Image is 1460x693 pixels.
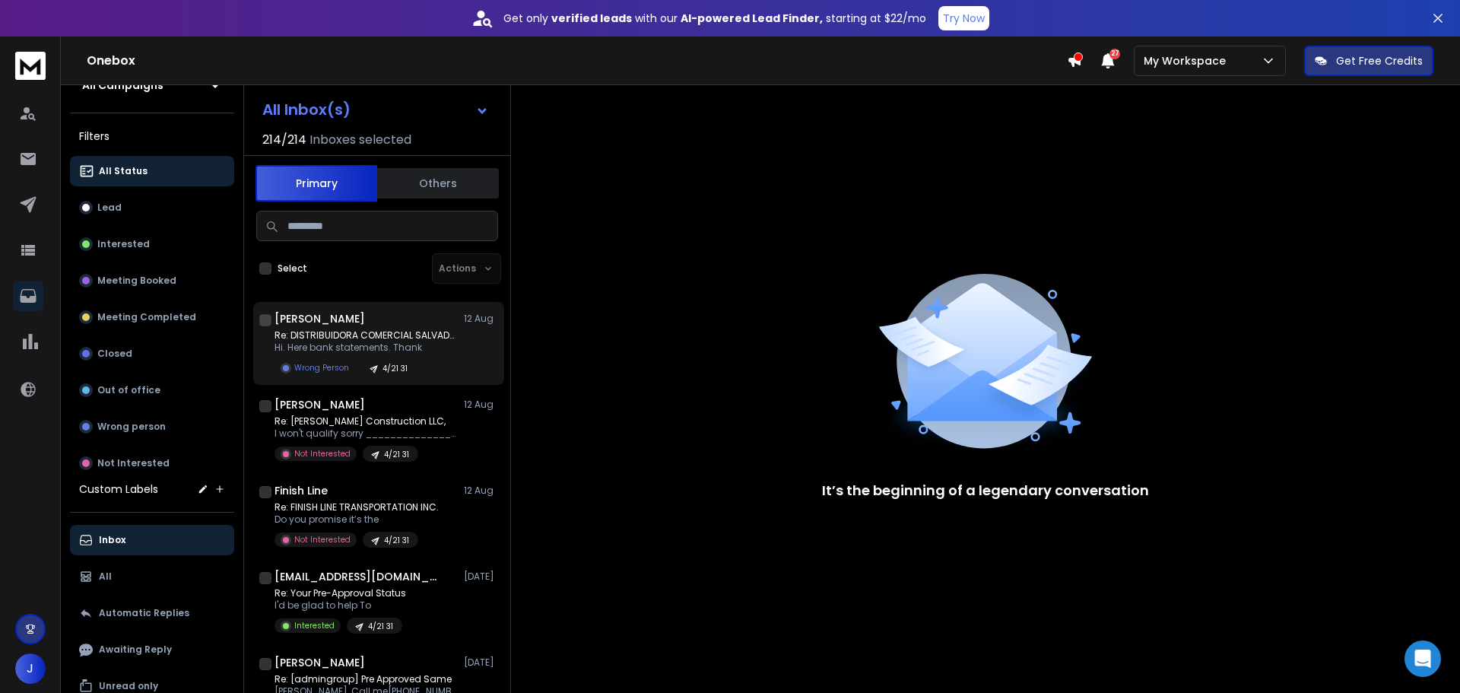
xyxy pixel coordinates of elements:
p: Closed [97,348,132,360]
p: Hi. Here bank statements. Thank [275,342,457,354]
p: Re: [admingroup] Pre Approved Same [275,673,457,685]
button: Closed [70,339,234,369]
h1: Onebox [87,52,1067,70]
p: Meeting Completed [97,311,196,323]
p: Interested [294,620,335,631]
p: I'd be glad to help To [275,599,406,612]
button: All [70,561,234,592]
button: J [15,653,46,684]
p: Get only with our starting at $22/mo [503,11,926,26]
strong: verified leads [551,11,632,26]
p: All [99,571,112,583]
p: Out of office [97,384,160,396]
p: 4/21 31 [368,621,393,632]
h1: [PERSON_NAME] [275,655,365,670]
h1: All Inbox(s) [262,102,351,117]
p: Interested [97,238,150,250]
p: Do you promise it’s the [275,513,439,526]
button: All Status [70,156,234,186]
p: It’s the beginning of a legendary conversation [822,480,1149,501]
p: 4/21 31 [384,535,409,546]
p: My Workspace [1144,53,1232,68]
p: Try Now [943,11,985,26]
p: Re: DISTRIBUIDORA COMERCIAL SALVADOR, Your [275,329,457,342]
p: Wrong person [97,421,166,433]
h1: [EMAIL_ADDRESS][DOMAIN_NAME] [275,569,442,584]
button: Automatic Replies [70,598,234,628]
h3: Filters [70,126,234,147]
img: logo [15,52,46,80]
button: Not Interested [70,448,234,478]
p: 4/21 31 [384,449,409,460]
h3: Custom Labels [79,482,158,497]
strong: AI-powered Lead Finder, [681,11,823,26]
p: 12 Aug [464,313,498,325]
p: Inbox [99,534,125,546]
h1: Finish Line [275,483,328,498]
button: All Inbox(s) [250,94,501,125]
p: Lead [97,202,122,214]
span: 214 / 214 [262,131,306,149]
h1: All Campaigns [82,78,163,93]
p: Get Free Credits [1336,53,1423,68]
p: Not Interested [97,457,170,469]
button: Wrong person [70,412,234,442]
p: [DATE] [464,656,498,669]
p: Awaiting Reply [99,644,172,656]
p: 12 Aug [464,485,498,497]
div: Open Intercom Messenger [1404,641,1441,677]
p: All Status [99,165,148,177]
button: Others [377,167,499,200]
button: All Campaigns [70,70,234,100]
button: Meeting Booked [70,265,234,296]
button: Inbox [70,525,234,555]
p: 4/21 31 [382,363,408,374]
p: Automatic Replies [99,607,189,619]
h3: Inboxes selected [309,131,411,149]
span: 27 [1109,49,1120,59]
h1: [PERSON_NAME] [275,397,365,412]
p: Re: [PERSON_NAME] Construction LLC, [275,415,457,428]
button: Meeting Completed [70,302,234,332]
button: Interested [70,229,234,259]
p: Wrong Person [294,362,349,374]
p: I won't qualify sorry ________________________________ [275,428,457,440]
button: Get Free Credits [1304,46,1433,76]
p: Re: Your Pre-Approval Status [275,587,406,599]
h1: [PERSON_NAME] [275,311,365,326]
button: Lead [70,192,234,223]
button: Awaiting Reply [70,634,234,665]
p: Re: FINISH LINE TRANSPORTATION INC. [275,501,439,513]
p: [DATE] [464,571,498,583]
p: Not Interested [294,448,351,459]
p: Not Interested [294,534,351,545]
button: Primary [255,165,377,202]
p: 12 Aug [464,399,498,411]
label: Select [278,262,307,275]
p: Meeting Booked [97,275,176,287]
p: Unread only [99,680,158,692]
button: Try Now [938,6,989,30]
button: Out of office [70,375,234,405]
